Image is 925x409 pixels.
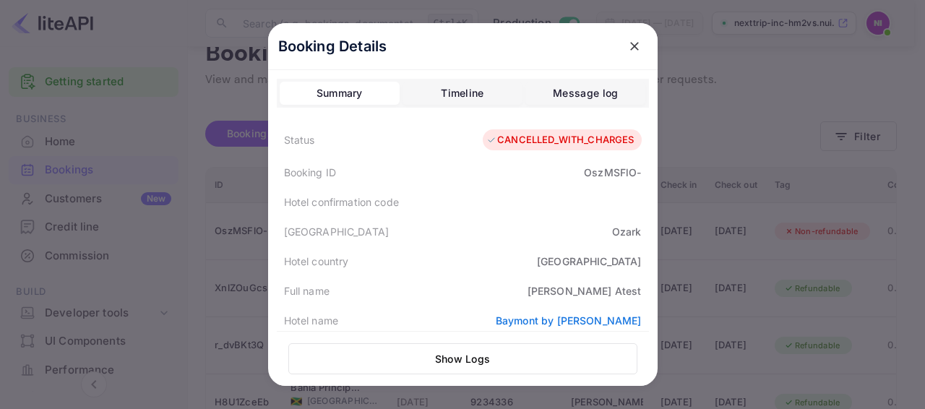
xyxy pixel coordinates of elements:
[441,85,483,102] div: Timeline
[528,283,642,298] div: [PERSON_NAME] Atest
[284,254,349,269] div: Hotel country
[486,133,634,147] div: CANCELLED_WITH_CHARGES
[584,165,641,180] div: OszMSFlO-
[288,343,637,374] button: Show Logs
[284,194,399,210] div: Hotel confirmation code
[284,313,339,328] div: Hotel name
[278,35,387,57] p: Booking Details
[525,82,645,105] button: Message log
[280,82,400,105] button: Summary
[284,132,315,147] div: Status
[284,224,390,239] div: [GEOGRAPHIC_DATA]
[553,85,618,102] div: Message log
[403,82,522,105] button: Timeline
[317,85,363,102] div: Summary
[621,33,647,59] button: close
[612,224,642,239] div: Ozark
[496,314,642,327] a: Baymont by [PERSON_NAME]
[537,254,642,269] div: [GEOGRAPHIC_DATA]
[284,165,337,180] div: Booking ID
[284,283,330,298] div: Full name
